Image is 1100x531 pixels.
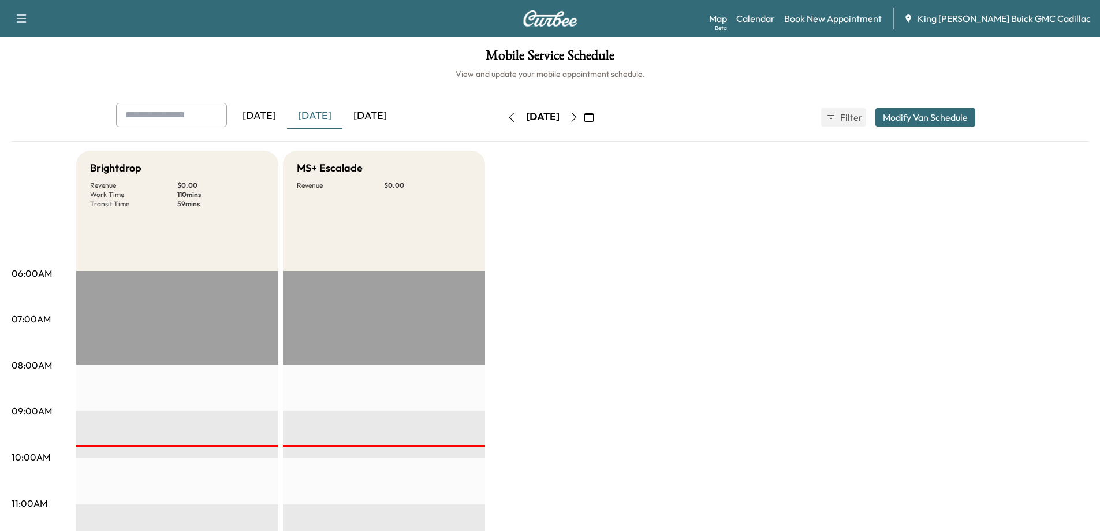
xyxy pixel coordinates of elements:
[12,266,52,280] p: 06:00AM
[12,450,50,464] p: 10:00AM
[715,24,727,32] div: Beta
[709,12,727,25] a: MapBeta
[12,404,52,418] p: 09:00AM
[736,12,775,25] a: Calendar
[177,181,264,190] p: $ 0.00
[90,199,177,209] p: Transit Time
[384,181,471,190] p: $ 0.00
[177,199,264,209] p: 59 mins
[12,358,52,372] p: 08:00AM
[297,160,363,176] h5: MS+ Escalade
[12,49,1088,68] h1: Mobile Service Schedule
[821,108,866,127] button: Filter
[287,103,342,129] div: [DATE]
[523,10,578,27] img: Curbee Logo
[12,496,47,510] p: 11:00AM
[12,312,51,326] p: 07:00AM
[232,103,287,129] div: [DATE]
[784,12,882,25] a: Book New Appointment
[12,68,1088,80] h6: View and update your mobile appointment schedule.
[918,12,1091,25] span: King [PERSON_NAME] Buick GMC Cadillac
[90,181,177,190] p: Revenue
[177,190,264,199] p: 110 mins
[297,181,384,190] p: Revenue
[840,110,861,124] span: Filter
[342,103,398,129] div: [DATE]
[526,110,560,124] div: [DATE]
[90,190,177,199] p: Work Time
[875,108,975,127] button: Modify Van Schedule
[90,160,141,176] h5: Brightdrop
